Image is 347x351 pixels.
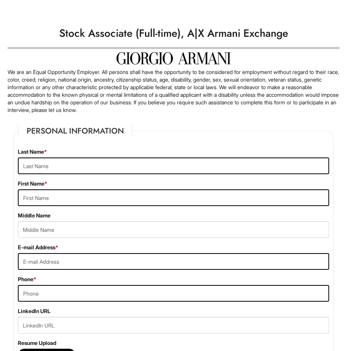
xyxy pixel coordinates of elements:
[18,125,132,137] legend: Personal Information
[18,307,50,315] label: LinkedIn URL
[18,244,58,251] label: E-mail Address
[8,68,339,114] p: We are an Equal Opportunity Employer. All persons shall have the opportunity to be considered for...
[18,148,47,156] label: Last Name
[117,52,230,65] img: Giorgio Armani
[18,275,36,283] label: Phone
[18,212,50,219] label: Middle Name
[18,253,329,270] input: E-mail Address
[18,221,329,238] input: Middle Name
[4,23,343,44] h1: Stock Associate (Full-time), A|X Armani Exchange
[18,339,56,347] label: Resume Upload
[18,189,329,206] input: First Name
[18,317,329,334] input: LinkedIn URL
[18,180,47,187] label: First Name
[18,157,329,174] input: Last Name
[18,285,329,302] input: Phone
